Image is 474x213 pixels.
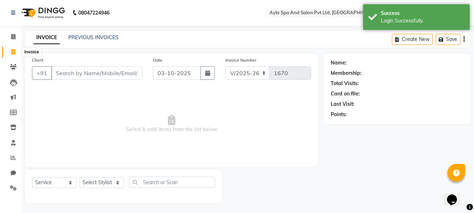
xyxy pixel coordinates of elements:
a: INVOICE [33,31,60,44]
button: Create New [392,34,433,45]
iframe: chat widget [444,185,467,206]
a: PREVIOUS INVOICES [68,34,118,41]
div: Login Successfully. [381,17,464,25]
div: Membership: [331,69,362,77]
div: Card on file: [331,90,360,98]
div: Name: [331,59,347,67]
label: Client [32,57,43,63]
input: Search by Name/Mobile/Email/Code [51,66,142,80]
img: logo [18,3,67,23]
div: Invoice [22,48,41,56]
input: Search or Scan [129,177,215,188]
div: Total Visits: [331,80,359,87]
button: +91 [32,66,52,80]
b: 08047224946 [78,3,110,23]
div: Points: [331,111,347,118]
div: Last Visit: [331,100,355,108]
label: Invoice Number [225,57,256,63]
div: Success [381,10,464,17]
span: Select & add items from the list below [32,88,311,160]
button: Save [436,34,460,45]
label: Date [153,57,163,63]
